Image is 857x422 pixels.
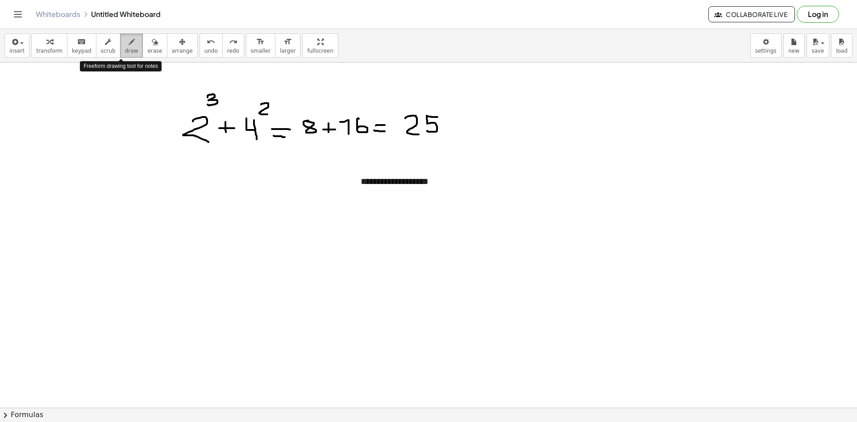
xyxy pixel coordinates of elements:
button: new [783,33,805,58]
span: save [811,48,824,54]
button: keyboardkeypad [67,33,96,58]
button: redoredo [222,33,244,58]
i: format_size [256,37,265,47]
span: transform [36,48,62,54]
button: insert [4,33,29,58]
span: redo [227,48,239,54]
button: undoundo [200,33,223,58]
span: draw [125,48,138,54]
div: Freeform drawing tool for notes [80,61,162,71]
span: Collaborate Live [716,10,787,18]
span: keypad [72,48,92,54]
span: undo [204,48,218,54]
button: transform [31,33,67,58]
button: save [807,33,829,58]
i: keyboard [77,37,86,47]
span: settings [755,48,777,54]
button: Toggle navigation [11,7,25,21]
button: erase [142,33,167,58]
button: Collaborate Live [708,6,795,22]
i: redo [229,37,237,47]
span: scrub [101,48,116,54]
button: scrub [96,33,121,58]
span: new [788,48,799,54]
span: insert [9,48,25,54]
span: load [836,48,848,54]
span: smaller [251,48,270,54]
i: undo [207,37,215,47]
span: arrange [172,48,193,54]
button: format_sizelarger [275,33,300,58]
span: erase [147,48,162,54]
span: larger [280,48,295,54]
button: settings [750,33,782,58]
button: arrange [167,33,198,58]
button: load [831,33,853,58]
button: draw [120,33,143,58]
button: format_sizesmaller [246,33,275,58]
i: format_size [283,37,292,47]
a: Whiteboards [36,10,80,19]
span: fullscreen [307,48,333,54]
button: fullscreen [302,33,338,58]
button: Log in [797,6,839,23]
